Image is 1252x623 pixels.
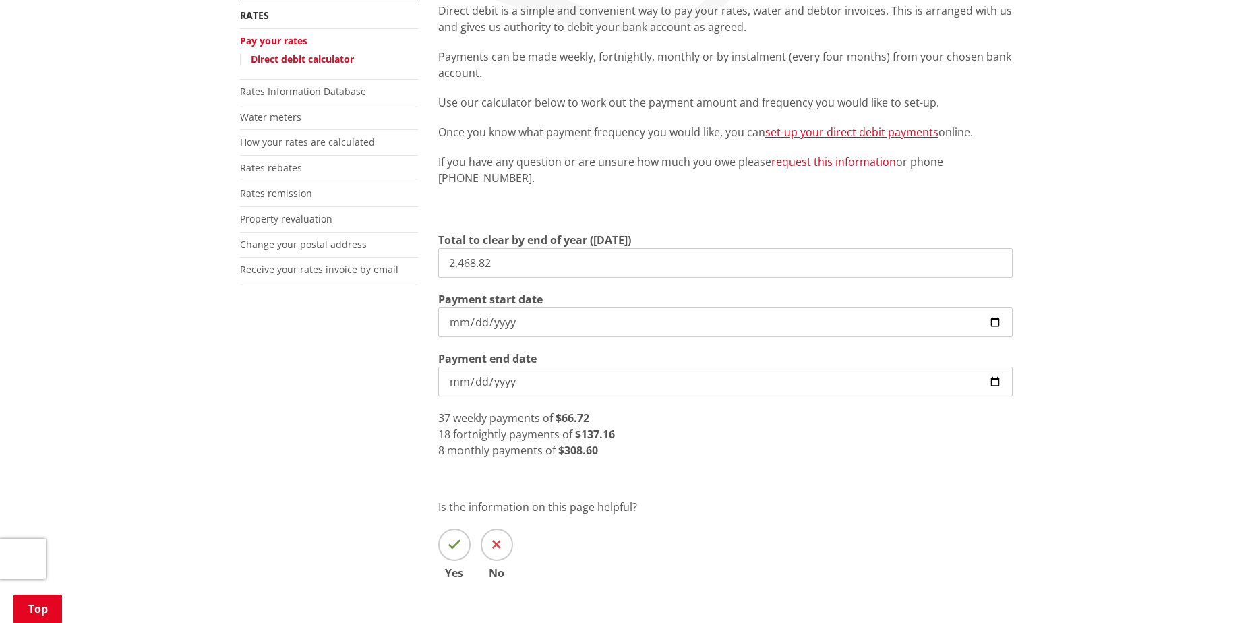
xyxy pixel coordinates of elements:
strong: $308.60 [558,443,598,458]
p: Use our calculator below to work out the payment amount and frequency you would like to set-up. [438,94,1013,111]
label: Payment end date [438,351,537,367]
a: request this information [771,154,896,169]
p: Direct debit is a simple and convenient way to pay your rates, water and debtor invoices. This is... [438,3,1013,35]
p: Payments can be made weekly, fortnightly, monthly or by instalment (every four months) from your ... [438,49,1013,81]
span: 8 [438,443,444,458]
a: Pay your rates [240,34,307,47]
a: Water meters [240,111,301,123]
iframe: Messenger Launcher [1190,566,1239,615]
span: monthly payments of [447,443,556,458]
label: Total to clear by end of year ([DATE]) [438,232,631,248]
a: Rates remission [240,187,312,200]
a: Direct debit calculator [251,53,354,65]
span: fortnightly payments of [453,427,572,442]
a: Rates [240,9,269,22]
p: If you have any question or are unsure how much you owe please or phone [PHONE_NUMBER]. [438,154,1013,186]
a: Rates Information Database [240,85,366,98]
a: Change your postal address [240,238,367,251]
span: Yes [438,568,471,578]
p: Once you know what payment frequency you would like, you can online. [438,124,1013,140]
strong: $137.16 [575,427,615,442]
span: No [481,568,513,578]
a: Receive your rates invoice by email [240,263,398,276]
strong: $66.72 [556,411,589,425]
span: weekly payments of [453,411,553,425]
p: Is the information on this page helpful? [438,499,1013,515]
span: 18 [438,427,450,442]
a: Rates rebates [240,161,302,174]
a: set-up your direct debit payments [765,125,938,140]
a: Property revaluation [240,212,332,225]
a: Top [13,595,62,623]
label: Payment start date [438,291,543,307]
a: How your rates are calculated [240,136,375,148]
span: 37 [438,411,450,425]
